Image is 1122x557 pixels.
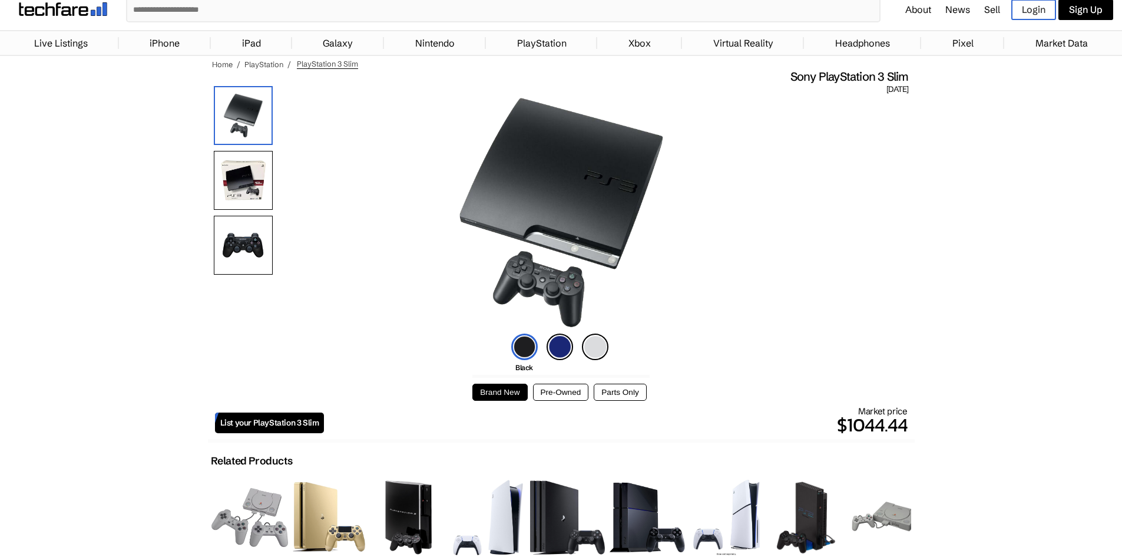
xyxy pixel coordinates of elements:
[19,2,107,16] img: techfare logo
[984,4,1000,15] a: Sell
[775,480,837,555] img: PlayStation 2 (PS2)
[443,95,679,331] img: Sony PlayStation 3 Slim
[317,31,359,55] a: Galaxy
[609,482,686,553] img: PlayStation 4 (PS4)
[236,31,267,55] a: iPad
[582,334,608,360] img: white-icon
[623,31,657,55] a: Xbox
[511,334,538,360] img: black-icon
[511,31,572,55] a: PlayStation
[946,31,979,55] a: Pixel
[886,84,908,95] span: [DATE]
[28,31,94,55] a: Live Listings
[472,384,527,401] button: Brand New
[453,480,522,555] img: PlayStation 5 (PS5) Digital Edition
[211,454,293,467] h2: Related Products
[324,406,907,439] div: Market price
[292,480,367,555] img: PlayStation 4 (PS4) Slim
[530,480,605,555] img: PlayStation 4 (PS4) Pro
[211,488,288,547] img: PlayStation Classic
[1030,31,1094,55] a: Market Data
[945,4,970,15] a: News
[214,86,273,145] img: PlayStation 3 Slim
[693,480,760,555] img: PlayStation 5 (PS5) Slim Blu-Ray Edition
[214,216,273,275] img: Controller
[515,363,533,372] span: Black
[905,4,931,15] a: About
[220,418,319,428] span: List your PlayStation 3 Slim
[244,60,283,69] a: PlayStation
[829,31,896,55] a: Headphones
[707,31,779,55] a: Virtual Reality
[237,60,240,69] span: /
[215,413,325,433] a: List your PlayStation 3 Slim
[287,60,291,69] span: /
[144,31,186,55] a: iPhone
[533,384,589,401] button: Pre-Owned
[594,384,646,401] button: Parts Only
[297,59,358,69] span: PlayStation 3 Slim
[214,151,273,210] img: Box
[848,499,924,535] img: PlayStation 1 (PS1)
[790,69,909,84] span: Sony PlayStation 3 Slim
[382,480,435,555] img: PlayStation 3 (PS3)
[547,334,573,360] img: blue-icon
[212,60,233,69] a: Home
[324,411,907,439] p: $1044.44
[409,31,461,55] a: Nintendo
